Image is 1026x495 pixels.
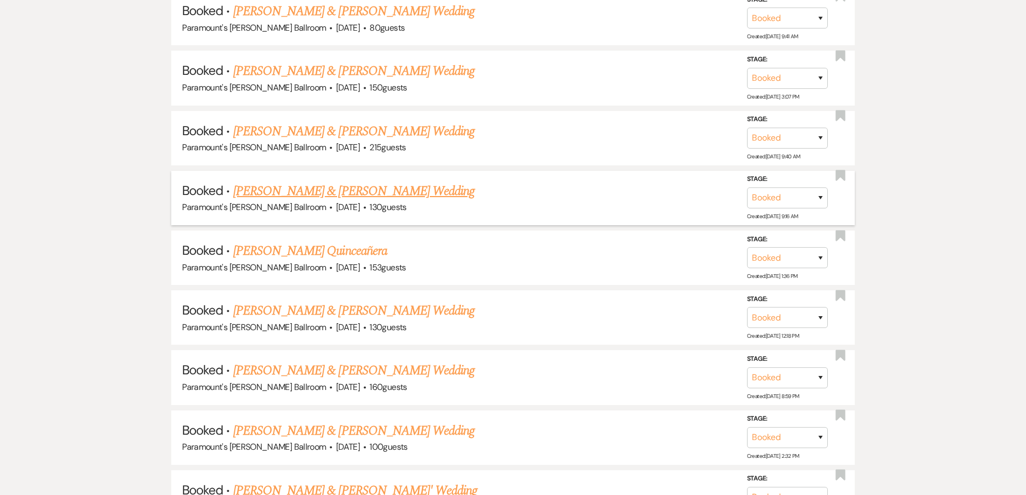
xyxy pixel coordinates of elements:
span: Booked [182,422,223,438]
span: 215 guests [369,142,406,153]
span: Created: [DATE] 12:18 PM [747,332,799,339]
label: Stage: [747,54,828,66]
span: Created: [DATE] 2:32 PM [747,452,799,459]
span: Created: [DATE] 9:16 AM [747,213,798,220]
span: Booked [182,302,223,318]
label: Stage: [747,114,828,126]
span: [DATE] [336,201,360,213]
a: [PERSON_NAME] & [PERSON_NAME] Wedding [233,182,474,201]
span: Booked [182,62,223,79]
span: Booked [182,182,223,199]
span: Paramount's [PERSON_NAME] Ballroom [182,441,326,452]
span: Created: [DATE] 9:40 AM [747,153,800,160]
span: Created: [DATE] 8:59 PM [747,392,799,399]
span: Booked [182,122,223,139]
span: Paramount's [PERSON_NAME] Ballroom [182,262,326,273]
span: [DATE] [336,82,360,93]
a: [PERSON_NAME] & [PERSON_NAME] Wedding [233,2,474,21]
span: 130 guests [369,322,406,333]
label: Stage: [747,294,828,305]
span: Paramount's [PERSON_NAME] Ballroom [182,322,326,333]
span: Created: [DATE] 3:07 PM [747,93,799,100]
span: 153 guests [369,262,406,273]
a: [PERSON_NAME] & [PERSON_NAME] Wedding [233,361,474,380]
span: 80 guests [369,22,404,33]
a: [PERSON_NAME] & [PERSON_NAME] Wedding [233,61,474,81]
span: [DATE] [336,22,360,33]
a: [PERSON_NAME] Quinceañera [233,241,387,261]
span: Paramount's [PERSON_NAME] Ballroom [182,82,326,93]
span: Paramount's [PERSON_NAME] Ballroom [182,201,326,213]
span: 160 guests [369,381,407,393]
label: Stage: [747,173,828,185]
span: [DATE] [336,262,360,273]
span: Created: [DATE] 9:41 AM [747,33,798,40]
span: Created: [DATE] 1:36 PM [747,273,798,280]
span: [DATE] [336,322,360,333]
span: 150 guests [369,82,407,93]
span: Paramount's [PERSON_NAME] Ballroom [182,22,326,33]
a: [PERSON_NAME] & [PERSON_NAME] Wedding [233,301,474,320]
span: Paramount's [PERSON_NAME] Ballroom [182,142,326,153]
span: [DATE] [336,142,360,153]
a: [PERSON_NAME] & [PERSON_NAME] Wedding [233,122,474,141]
span: Paramount's [PERSON_NAME] Ballroom [182,381,326,393]
span: 130 guests [369,201,406,213]
span: Booked [182,361,223,378]
span: [DATE] [336,381,360,393]
label: Stage: [747,413,828,425]
span: Booked [182,242,223,259]
span: [DATE] [336,441,360,452]
label: Stage: [747,473,828,485]
label: Stage: [747,233,828,245]
span: Booked [182,2,223,19]
label: Stage: [747,353,828,365]
a: [PERSON_NAME] & [PERSON_NAME] Wedding [233,421,474,441]
span: 100 guests [369,441,407,452]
